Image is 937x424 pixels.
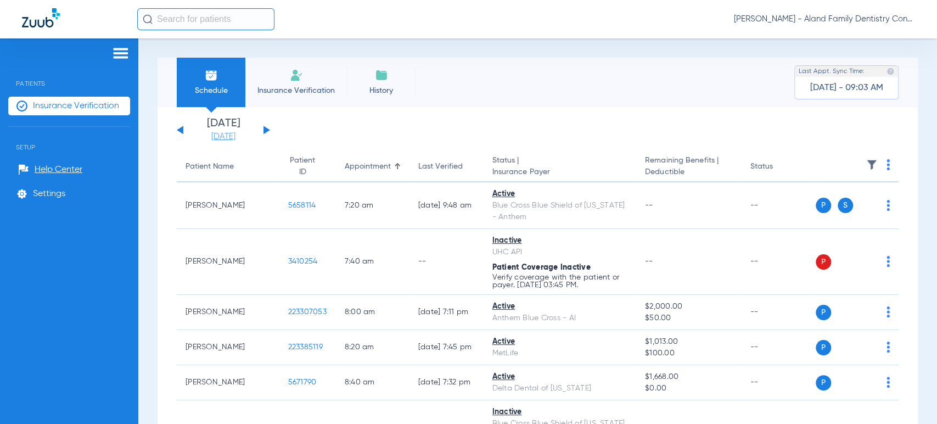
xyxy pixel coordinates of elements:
[33,101,119,111] span: Insurance Verification
[112,47,130,60] img: hamburger-icon
[492,406,627,418] div: Inactive
[418,161,475,172] div: Last Verified
[492,383,627,394] div: Delta Dental of [US_STATE]
[35,164,82,175] span: Help Center
[816,375,831,390] span: P
[186,161,234,172] div: Patient Name
[205,69,218,82] img: Schedule
[288,155,317,178] div: Patient ID
[492,166,627,178] span: Insurance Payer
[492,313,627,324] div: Anthem Blue Cross - AI
[185,85,237,96] span: Schedule
[886,159,890,170] img: group-dot-blue.svg
[492,348,627,359] div: MetLife
[742,182,816,229] td: --
[838,198,853,213] span: S
[636,152,742,182] th: Remaining Benefits |
[886,68,894,75] img: last sync help info
[288,202,316,209] span: 5658114
[409,295,484,330] td: [DATE] 7:11 PM
[190,131,256,142] a: [DATE]
[484,152,636,182] th: Status |
[177,295,279,330] td: [PERSON_NAME]
[742,152,816,182] th: Status
[22,8,60,27] img: Zuub Logo
[290,69,303,82] img: Manual Insurance Verification
[336,330,409,365] td: 8:20 AM
[492,371,627,383] div: Active
[492,274,627,289] p: Verify coverage with the patient or payer. [DATE] 03:45 PM.
[816,340,831,355] span: P
[645,166,733,178] span: Deductible
[492,336,627,348] div: Active
[816,254,831,270] span: P
[177,229,279,295] td: [PERSON_NAME]
[355,85,407,96] span: History
[418,161,463,172] div: Last Verified
[886,256,890,267] img: group-dot-blue.svg
[886,200,890,211] img: group-dot-blue.svg
[742,365,816,400] td: --
[143,14,153,24] img: Search Icon
[345,161,391,172] div: Appointment
[177,365,279,400] td: [PERSON_NAME]
[137,8,274,30] input: Search for patients
[645,258,653,265] span: --
[492,235,627,247] div: Inactive
[742,295,816,330] td: --
[336,229,409,295] td: 7:40 AM
[375,69,388,82] img: History
[645,348,733,359] span: $100.00
[190,118,256,142] li: [DATE]
[492,188,627,200] div: Active
[645,336,733,348] span: $1,013.00
[645,383,733,394] span: $0.00
[288,258,318,265] span: 3410254
[734,14,915,25] span: [PERSON_NAME] - Aland Family Dentistry Continental
[409,330,484,365] td: [DATE] 7:45 PM
[742,330,816,365] td: --
[336,295,409,330] td: 8:00 AM
[645,202,653,209] span: --
[177,330,279,365] td: [PERSON_NAME]
[492,247,627,258] div: UHC API
[742,229,816,295] td: --
[288,343,323,351] span: 223385119
[816,305,831,320] span: P
[492,264,591,271] span: Patient Coverage Inactive
[810,82,883,93] span: [DATE] - 09:03 AM
[645,313,733,324] span: $50.00
[409,182,484,229] td: [DATE] 9:48 AM
[336,365,409,400] td: 8:40 AM
[645,371,733,383] span: $1,668.00
[409,365,484,400] td: [DATE] 7:32 PM
[177,182,279,229] td: [PERSON_NAME]
[33,188,65,199] span: Settings
[886,306,890,317] img: group-dot-blue.svg
[882,371,937,424] iframe: Chat Widget
[254,85,339,96] span: Insurance Verification
[8,63,130,87] span: Patients
[288,308,327,316] span: 223307053
[866,159,877,170] img: filter.svg
[288,378,317,386] span: 5671790
[409,229,484,295] td: --
[345,161,401,172] div: Appointment
[18,164,82,175] a: Help Center
[492,200,627,223] div: Blue Cross Blue Shield of [US_STATE] - Anthem
[645,301,733,313] span: $2,000.00
[886,342,890,353] img: group-dot-blue.svg
[186,161,271,172] div: Patient Name
[799,66,865,77] span: Last Appt. Sync Time:
[288,155,327,178] div: Patient ID
[816,198,831,213] span: P
[8,127,130,151] span: Setup
[336,182,409,229] td: 7:20 AM
[492,301,627,313] div: Active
